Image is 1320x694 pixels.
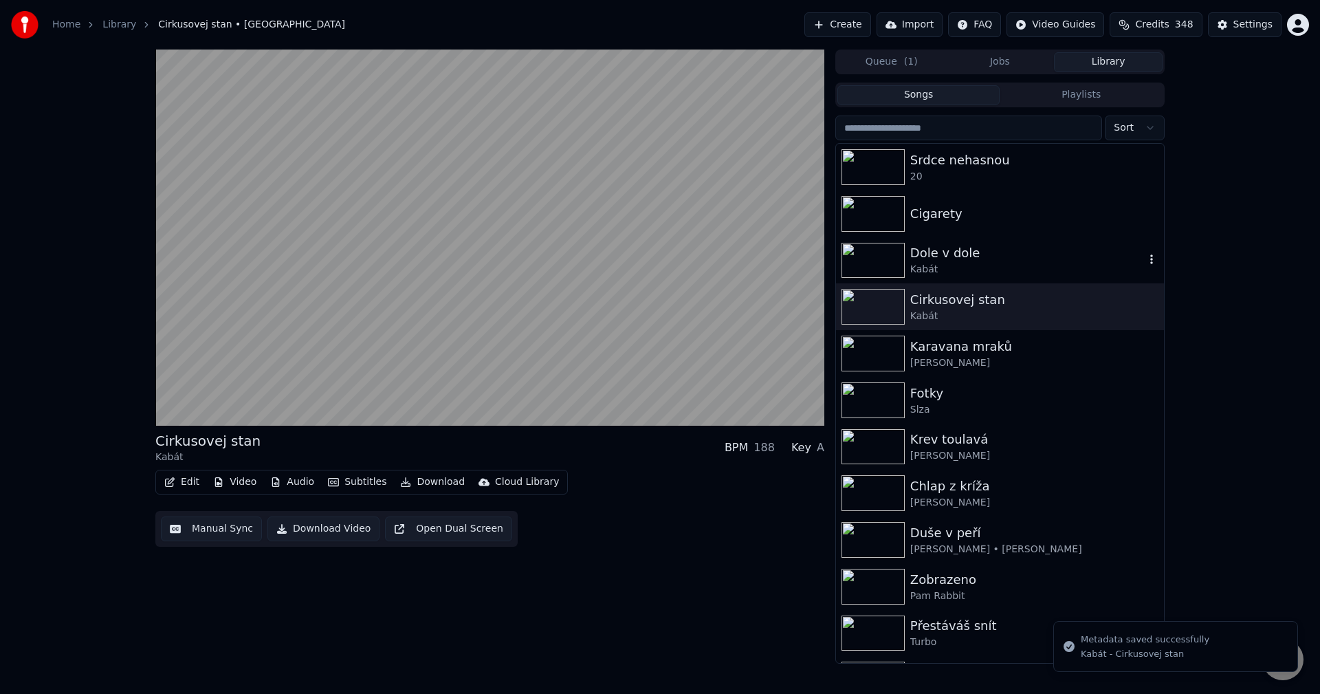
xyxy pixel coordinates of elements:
a: Library [102,18,136,32]
button: Subtitles [322,473,392,492]
button: Import [877,12,943,37]
div: 20 [910,170,1158,184]
div: Fotky [910,384,1158,403]
div: Metadata saved successfully [1081,633,1209,647]
button: Edit [159,473,205,492]
div: Chlap z kríža [910,477,1158,496]
img: youka [11,11,38,39]
div: Cirkusovej stan [910,290,1158,310]
button: Queue [837,52,946,72]
button: Credits348 [1110,12,1202,37]
button: Manual Sync [161,517,262,541]
div: Cirkusovej stan [155,431,261,451]
button: Download Video [267,517,379,541]
div: Kabát - Cirkusovej stan [1081,648,1209,660]
div: Přestáváš snít [910,616,1158,636]
div: Srdce nehasnou [910,151,1158,170]
div: Kabát [155,451,261,464]
button: Create [804,12,871,37]
div: [PERSON_NAME] [910,496,1158,510]
div: BPM [725,440,748,456]
div: Cigarety [910,204,1158,224]
button: Video [208,473,262,492]
div: Settings [1233,18,1273,32]
div: Zobrazeno [910,570,1158,589]
div: Pam Rabbit [910,589,1158,603]
span: ( 1 ) [904,55,918,69]
button: Library [1054,52,1163,72]
button: FAQ [948,12,1001,37]
div: Duše v peří [910,523,1158,543]
button: Audio [265,473,320,492]
div: Kabát [910,263,1145,276]
button: Songs [837,85,1000,105]
div: A [817,440,824,456]
button: Settings [1208,12,1281,37]
div: Key [791,440,811,456]
div: Cloud Library [495,475,559,489]
div: Krev toulavá [910,430,1158,449]
button: Download [395,473,470,492]
button: Jobs [946,52,1055,72]
span: 348 [1175,18,1193,32]
div: Dole v dole [910,243,1145,263]
span: Credits [1135,18,1169,32]
nav: breadcrumb [52,18,345,32]
div: Kabát [910,310,1158,323]
button: Playlists [1000,85,1163,105]
div: 188 [753,440,775,456]
div: [PERSON_NAME] [910,449,1158,463]
span: Cirkusovej stan • [GEOGRAPHIC_DATA] [158,18,345,32]
span: Sort [1114,121,1134,135]
a: Home [52,18,80,32]
button: Open Dual Screen [385,517,512,541]
div: [PERSON_NAME] [910,356,1158,370]
div: Slza [910,403,1158,417]
div: Turbo [910,636,1158,649]
div: [PERSON_NAME] • [PERSON_NAME] [910,543,1158,556]
div: Karavana mraků [910,337,1158,356]
button: Video Guides [1006,12,1104,37]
